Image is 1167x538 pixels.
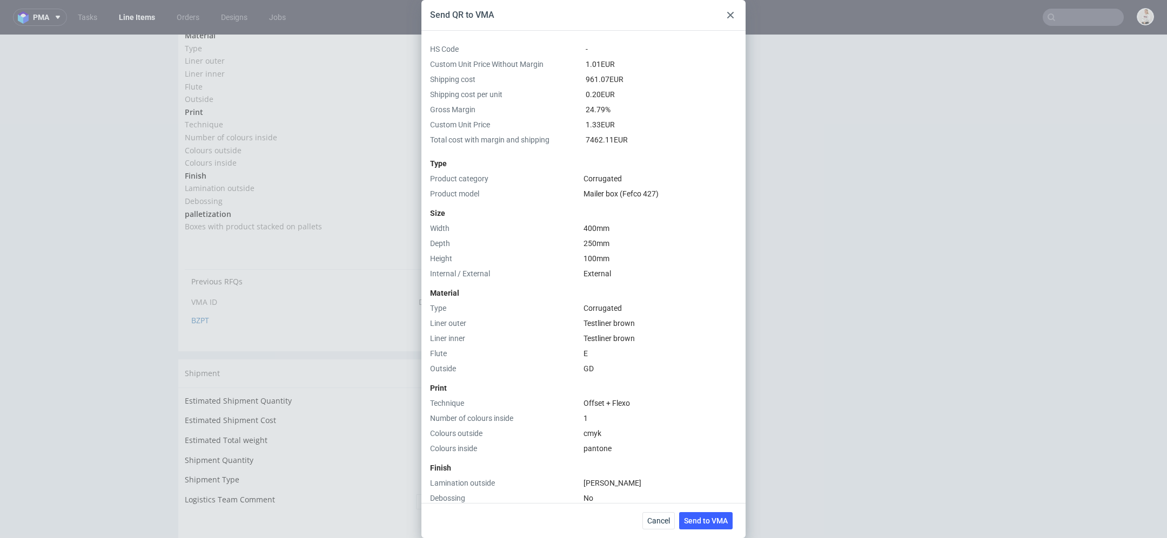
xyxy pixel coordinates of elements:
[413,360,652,380] td: Unknown
[586,120,615,129] span: 1.33 EUR
[178,325,659,353] div: Shipment
[583,254,609,263] span: 100 mm
[185,20,419,33] td: Liner outer
[185,46,419,59] td: Flute
[583,429,601,438] span: cmyk
[191,259,419,276] td: VMA ID
[185,147,419,160] td: Lamination outside
[421,34,479,44] span: Testliner brown
[430,9,494,21] div: Send QR to VMA
[185,58,419,71] td: Outside
[430,462,737,473] div: Finish
[684,517,728,525] span: Send to VMA
[430,253,579,264] div: Height
[185,84,419,97] td: Technique
[430,173,579,184] div: Product category
[430,428,579,439] div: Colours outside
[583,174,622,183] span: Corrugated
[583,414,588,423] span: 1
[185,71,419,84] td: Print
[185,97,419,110] td: Number of colours inside
[185,379,413,399] td: Estimated Shipment Cost
[430,104,581,115] div: Gross Margin
[594,487,652,502] button: Update
[430,74,581,85] div: Shipping cost
[430,119,581,130] div: Custom Unit Price
[185,173,419,186] td: palletization
[413,419,652,439] td: 1
[583,189,659,198] span: Mailer box (Fefco 427)
[413,399,652,419] td: Unknown
[430,208,737,219] div: Size
[430,59,581,70] div: Custom Unit Price Without Margin
[185,8,419,21] td: Type
[421,187,432,197] span: No
[430,89,581,100] div: Shipping cost per unit
[586,90,615,99] span: 0.20 EUR
[185,459,413,483] td: Logistics Team Comment
[583,319,635,328] span: Testliner brown
[421,98,426,108] span: 1
[430,443,579,454] div: Colours inside
[430,363,579,374] div: Outside
[421,47,426,57] span: E
[679,512,733,529] button: Send to VMA
[185,110,419,122] td: Colours outside
[587,209,646,224] button: Send to QMS
[430,478,579,488] div: Lamination outside
[421,161,432,172] span: No
[430,493,579,503] div: Debossing
[583,334,635,343] span: Testliner brown
[464,205,529,229] a: Download PDF
[430,238,579,249] div: Depth
[586,105,611,114] span: 24.79 %
[586,75,623,84] span: 961.07 EUR
[583,479,641,487] span: [PERSON_NAME]
[191,281,209,291] a: BZPT
[430,188,579,199] div: Product model
[413,379,652,399] td: Unknown
[430,303,579,314] div: Type
[185,419,413,439] td: Shipment Quantity
[647,517,670,525] span: Cancel
[580,331,652,346] button: Manage shipments
[421,148,482,159] span: [PERSON_NAME]
[583,224,609,233] span: 400 mm
[430,158,737,169] div: Type
[421,21,479,31] span: Testliner brown
[185,439,413,459] td: Shipment Type
[185,33,419,46] td: Liner inner
[430,318,579,329] div: Liner outer
[413,439,652,459] td: pallet
[583,444,612,453] span: pantone
[185,360,413,380] td: Estimated Shipment Quantity
[430,268,579,279] div: Internal / External
[185,235,652,259] div: Previous RFQs
[430,134,581,145] div: Total cost with margin and shipping
[419,259,646,276] td: Date sent
[430,333,579,344] div: Liner inner
[185,399,413,419] td: Estimated Total weight
[185,135,419,148] td: Finish
[430,288,737,298] div: Material
[185,160,419,173] td: Debossing
[430,44,581,55] div: HS Code
[430,348,579,359] div: Flute
[185,186,419,199] td: Boxes with product stacked on pallets
[642,512,675,529] button: Cancel
[529,209,587,224] button: Send to VMA
[583,399,630,407] span: Offset + Flexo
[430,413,579,424] div: Number of colours inside
[586,60,615,69] span: 1.01 EUR
[586,45,588,53] span: -
[419,276,646,296] td: [DATE]
[583,364,594,373] span: GD
[185,122,419,135] td: Colours inside
[583,269,611,278] span: External
[421,111,440,121] span: cmyk
[421,59,432,70] span: GD
[583,349,588,358] span: E
[583,494,593,502] span: No
[586,135,628,144] span: 7462.11 EUR
[430,383,737,393] div: Print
